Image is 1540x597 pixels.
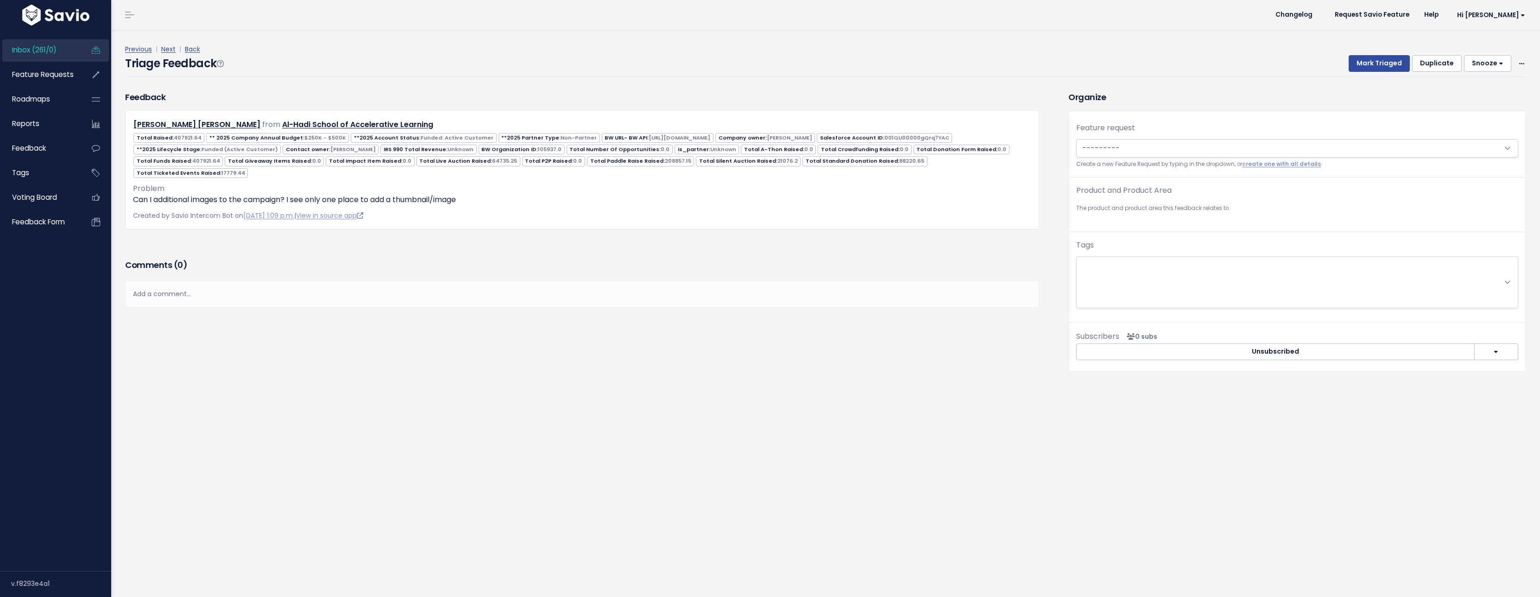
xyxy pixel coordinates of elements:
[125,44,152,54] a: Previous
[1457,12,1525,19] span: Hi [PERSON_NAME]
[174,134,202,141] span: 407921.64
[1076,240,1094,251] label: Tags
[777,157,798,165] span: 21076.2
[283,145,379,154] span: Contact owner:
[221,169,245,177] span: 17779.44
[326,156,414,166] span: Total Impact Item Raised:
[1076,331,1119,342] span: Subscribers
[1076,185,1172,196] label: Product and Product Area
[312,157,321,165] span: 0.0
[2,138,77,159] a: Feedback
[1068,91,1526,103] h3: Organize
[2,64,77,85] a: Feature Requests
[899,157,924,165] span: 88220.65
[154,44,159,54] span: |
[884,134,949,141] span: 001QU00000gQrq7YAC
[492,157,517,165] span: 64735.25
[914,145,1010,154] span: Total Donation Form Raised:
[741,145,816,154] span: Total A-Thon Raised:
[12,45,57,55] span: Inbox (261/0)
[479,145,565,154] span: BW Organization ID:
[900,146,909,153] span: 0.0
[538,146,562,153] span: 105937.0
[1076,122,1135,133] label: Feature request
[133,119,260,130] a: [PERSON_NAME] [PERSON_NAME]
[817,133,952,143] span: Salesforce Account ID:
[133,194,1031,205] p: Can I additional images to the campaign? I see only one place to add a thumbnail/image
[177,44,183,54] span: |
[12,70,74,79] span: Feature Requests
[185,44,200,54] a: Back
[133,156,223,166] span: Total Funds Raised:
[133,211,363,220] span: Created by Savio Intercom Bot on |
[243,211,294,220] a: [DATE] 1:09 p.m.
[1417,8,1446,22] a: Help
[1464,55,1511,72] button: Snooze
[573,157,582,165] span: 0.0
[661,146,669,153] span: 0.0
[804,146,813,153] span: 0.0
[1242,160,1321,168] a: create one with all details
[2,162,77,184] a: Tags
[1076,203,1518,213] small: The product and product area this feedback relates to
[262,119,280,130] span: from
[421,134,493,141] span: Funded: Active Customer
[192,157,220,165] span: 407921.64
[417,156,520,166] span: Total Live Auction Raised:
[818,145,911,154] span: Total Crowdfunding Raised:
[1412,55,1462,72] button: Duplicate
[133,183,164,194] span: Problem
[133,168,248,178] span: Total Ticketed Events Raised:
[665,157,691,165] span: 208857.15
[767,134,812,141] span: [PERSON_NAME]
[448,146,473,153] span: Unknown
[225,156,324,166] span: Total Giveaway Items Raised:
[296,211,363,220] a: View in source app
[133,133,204,143] span: Total Raised:
[1076,343,1475,360] button: Unsubscribed
[125,91,165,103] h3: Feedback
[351,133,496,143] span: **2025 Account Status:
[12,119,39,128] span: Reports
[1349,55,1410,72] button: Mark Triaged
[282,119,433,130] a: Al-Hadi School of Accelerative Learning
[499,133,600,143] span: **2025 Partner Type:
[567,145,673,154] span: Total Number Of Opportunities:
[11,572,111,596] div: v.f8293e4a1
[675,145,739,154] span: is_partner:
[202,146,278,153] span: Funded (Active Customer)
[125,280,1039,308] div: Add a comment...
[1076,159,1518,169] small: Create a new Feature Request by typing in the dropdown, or .
[1123,332,1157,341] span: <p><strong>Subscribers</strong><br><br> No subscribers yet<br> </p>
[1327,8,1417,22] a: Request Savio Feature
[561,134,597,141] span: Non-Partner
[12,143,46,153] span: Feedback
[125,55,223,72] h4: Triage Feedback
[649,134,710,141] span: [URL][DOMAIN_NAME]
[12,168,29,178] span: Tags
[206,133,349,143] span: ** 2025 Company Annual Budget:
[2,113,77,134] a: Reports
[12,217,65,227] span: Feedback form
[2,39,77,61] a: Inbox (261/0)
[2,187,77,208] a: Voting Board
[133,145,281,154] span: **2025 Lifecycle Stage:
[12,94,50,104] span: Roadmaps
[522,156,585,166] span: Total P2P Raised:
[161,44,176,54] a: Next
[802,156,927,166] span: Total Standard Donation Raised:
[125,259,1039,272] h3: Comments ( )
[1446,8,1533,22] a: Hi [PERSON_NAME]
[304,134,346,141] span: $250K - $500K
[20,5,92,25] img: logo-white.9d6f32f41409.svg
[403,157,411,165] span: 0.0
[177,259,183,271] span: 0
[696,156,801,166] span: Total Silent Auction Raised:
[1275,12,1313,18] span: Changelog
[2,89,77,110] a: Roadmaps
[715,133,815,143] span: Company owner:
[330,146,376,153] span: [PERSON_NAME]
[2,211,77,233] a: Feedback form
[602,133,713,143] span: BW URL- BW API:
[997,146,1006,153] span: 0.0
